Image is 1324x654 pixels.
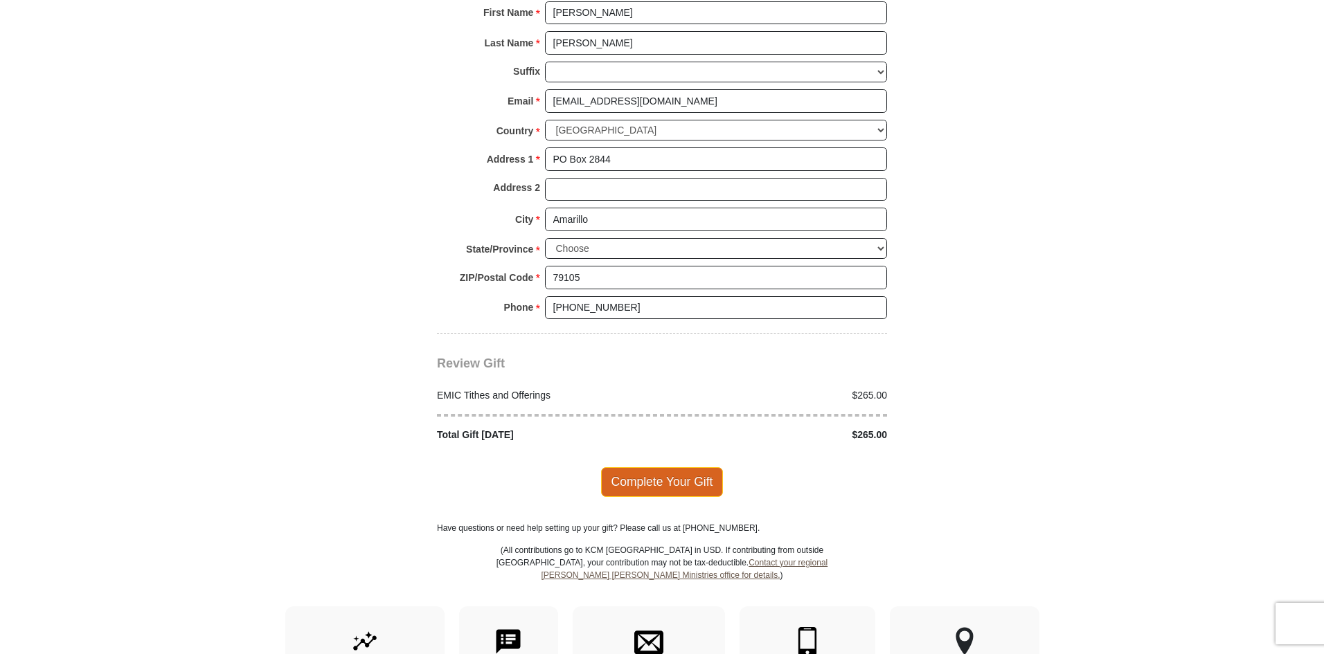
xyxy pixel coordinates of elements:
[430,428,663,442] div: Total Gift [DATE]
[513,62,540,81] strong: Suffix
[601,467,724,496] span: Complete Your Gift
[662,428,895,442] div: $265.00
[508,91,533,111] strong: Email
[485,33,534,53] strong: Last Name
[437,522,887,534] p: Have questions or need help setting up your gift? Please call us at [PHONE_NUMBER].
[541,558,827,580] a: Contact your regional [PERSON_NAME] [PERSON_NAME] Ministries office for details.
[430,388,663,403] div: EMIC Tithes and Offerings
[437,356,505,370] span: Review Gift
[496,121,534,140] strong: Country
[662,388,895,403] div: $265.00
[483,3,533,22] strong: First Name
[487,149,534,169] strong: Address 1
[515,210,533,229] strong: City
[493,178,540,197] strong: Address 2
[504,298,534,317] strong: Phone
[466,239,533,259] strong: State/Province
[460,268,534,287] strong: ZIP/Postal Code
[496,544,828,606] p: (All contributions go to KCM [GEOGRAPHIC_DATA] in USD. If contributing from outside [GEOGRAPHIC_D...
